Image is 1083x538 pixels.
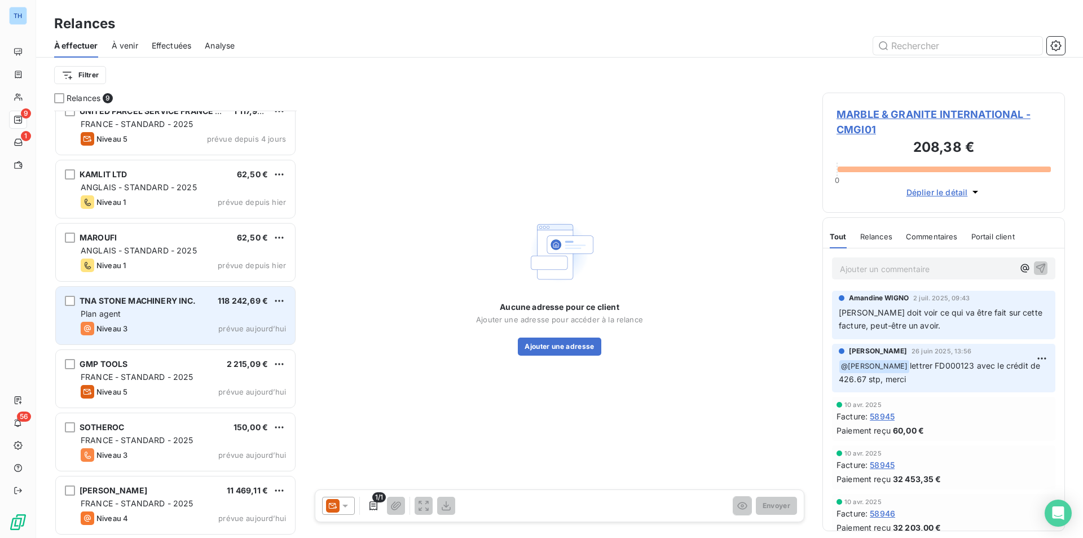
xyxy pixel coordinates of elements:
[500,301,619,313] span: Aucune adresse pour ce client
[837,459,868,471] span: Facture :
[152,40,192,51] span: Effectuées
[893,425,924,436] span: 60,00 €
[844,498,882,505] span: 10 avr. 2025
[837,137,1051,160] h3: 208,38 €
[218,450,286,460] span: prévue aujourd’hui
[205,40,235,51] span: Analyse
[844,450,882,457] span: 10 avr. 2025
[839,308,1045,330] span: [PERSON_NAME] doit voir ce qui va être fait sur cette facture, peut-être un avoir.
[67,93,100,104] span: Relances
[234,106,270,116] span: 1 117,97 €
[839,360,909,373] span: @ [PERSON_NAME]
[912,348,971,355] span: 26 juin 2025, 13:56
[906,232,958,241] span: Commentaires
[96,514,128,523] span: Niveau 4
[849,346,907,356] span: [PERSON_NAME]
[227,359,268,369] span: 2 215,09 €
[234,422,268,432] span: 150,00 €
[54,14,115,34] h3: Relances
[80,106,231,116] span: UNITED PARCEL SERVICE FRANCE SAS
[913,295,970,301] span: 2 juil. 2025, 09:43
[830,232,847,241] span: Tout
[870,410,895,422] span: 58945
[80,169,127,179] span: KAMLIT LTD
[80,233,117,242] span: MAROUFI
[837,107,1051,137] span: MARBLE & GRANITE INTERNATIONAL - CMGI01
[971,232,1015,241] span: Portail client
[54,66,106,84] button: Filtrer
[906,186,968,198] span: Déplier le détail
[81,309,121,318] span: Plan agent
[218,198,286,207] span: prévue depuis hier
[81,182,197,192] span: ANGLAIS - STANDARD - 2025
[80,422,124,432] span: SOTHEROC
[103,93,113,103] span: 9
[893,473,941,485] span: 32 453,35 €
[112,40,138,51] span: À venir
[54,111,297,538] div: grid
[218,514,286,523] span: prévue aujourd’hui
[96,450,127,460] span: Niveau 3
[80,485,147,495] span: [PERSON_NAME]
[81,435,193,445] span: FRANCE - STANDARD - 2025
[80,359,127,369] span: GMP TOOLS
[9,111,27,129] a: 9
[218,387,286,396] span: prévue aujourd’hui
[218,261,286,270] span: prévue depuis hier
[476,315,643,324] span: Ajouter une adresse pour accéder à la relance
[1045,500,1072,527] div: Open Intercom Messenger
[227,485,268,495] span: 11 469,11 €
[837,508,868,519] span: Facture :
[518,338,601,356] button: Ajouter une adresse
[96,324,127,333] span: Niveau 3
[844,401,882,408] span: 10 avr. 2025
[837,473,891,485] span: Paiement reçu
[839,361,1042,384] span: lettrer FD000123 avec le crédit de 426.67 stp, merci
[849,293,909,303] span: Amandine WIGNO
[80,296,196,305] span: TNA STONE MACHINERY INC.
[870,508,895,519] span: 58946
[237,169,268,179] span: 62,50 €
[893,522,941,533] span: 32 203,00 €
[835,176,839,185] span: 0
[873,37,1042,55] input: Rechercher
[21,131,31,141] span: 1
[237,233,268,242] span: 62,50 €
[54,40,98,51] span: À effectuer
[837,410,868,422] span: Facture :
[372,492,386,502] span: 1/1
[903,186,985,199] button: Déplier le détail
[17,412,31,422] span: 56
[81,372,193,382] span: FRANCE - STANDARD - 2025
[837,425,891,436] span: Paiement reçu
[21,108,31,119] span: 9
[756,497,797,515] button: Envoyer
[9,7,27,25] div: TH
[81,246,197,255] span: ANGLAIS - STANDARD - 2025
[96,261,126,270] span: Niveau 1
[218,296,268,305] span: 118 242,69 €
[96,387,127,396] span: Niveau 5
[96,198,126,207] span: Niveau 1
[9,513,27,531] img: Logo LeanPay
[81,498,193,508] span: FRANCE - STANDARD - 2025
[870,459,895,471] span: 58945
[218,324,286,333] span: prévue aujourd’hui
[523,216,596,288] img: Empty state
[96,134,127,143] span: Niveau 5
[9,133,27,151] a: 1
[207,134,286,143] span: prévue depuis 4 jours
[81,119,193,129] span: FRANCE - STANDARD - 2025
[837,522,891,533] span: Paiement reçu
[860,232,892,241] span: Relances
